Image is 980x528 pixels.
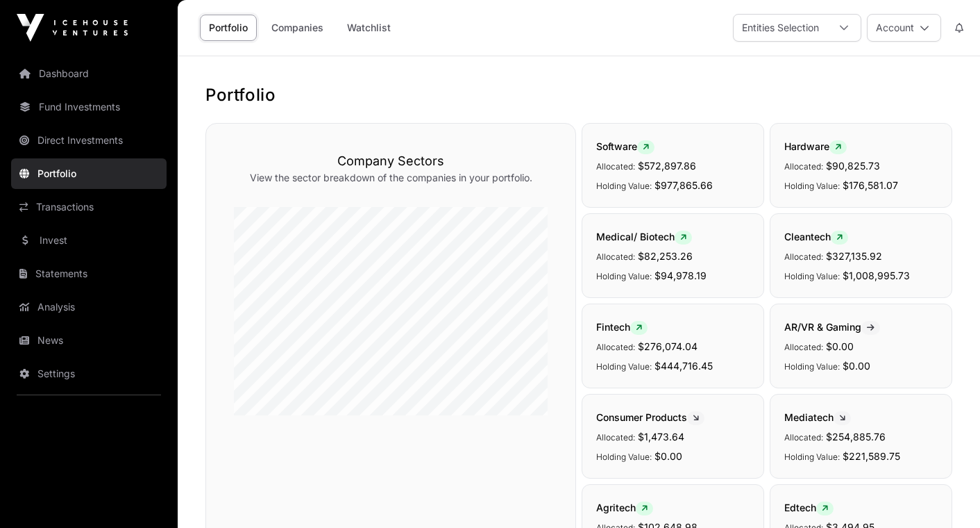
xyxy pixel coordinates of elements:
span: $221,589.75 [843,450,900,462]
span: $572,897.86 [638,160,696,172]
span: Cleantech [784,231,848,242]
span: $94,978.19 [654,270,707,281]
span: AR/VR & Gaming [784,321,880,333]
a: Statements [11,258,167,289]
a: Invest [11,225,167,256]
a: Analysis [11,292,167,322]
span: $1,473.64 [638,431,684,443]
h3: Company Sectors [234,151,548,171]
span: Allocated: [784,432,823,443]
span: $977,865.66 [654,179,713,191]
span: $0.00 [843,360,870,372]
span: Allocated: [596,342,635,352]
span: Mediatech [784,411,851,423]
span: Edtech [784,502,834,513]
span: $0.00 [654,450,682,462]
span: Allocated: [784,342,823,352]
span: $0.00 [826,340,854,352]
span: Holding Value: [596,181,652,191]
span: Allocated: [596,251,635,262]
span: Holding Value: [596,361,652,372]
span: Allocated: [784,161,823,172]
span: $1,008,995.73 [843,270,910,281]
span: $176,581.07 [843,179,898,191]
span: Fintech [596,321,648,333]
span: Allocated: [596,161,635,172]
span: Holding Value: [596,271,652,281]
a: Watchlist [338,15,400,41]
span: Holding Value: [784,181,840,191]
span: Holding Value: [784,271,840,281]
span: Hardware [784,140,847,152]
span: $90,825.73 [826,160,880,172]
a: Dashboard [11,58,167,89]
span: Holding Value: [596,452,652,462]
span: Agritech [596,502,653,513]
span: Holding Value: [784,452,840,462]
span: $276,074.04 [638,340,698,352]
a: Portfolio [11,158,167,189]
span: Consumer Products [596,411,704,423]
a: Companies [262,15,332,41]
span: Allocated: [596,432,635,443]
h1: Portfolio [205,84,952,106]
button: Account [867,14,941,42]
div: Entities Selection [734,15,827,41]
p: View the sector breakdown of the companies in your portfolio. [234,171,548,185]
a: News [11,325,167,356]
a: Settings [11,358,167,389]
a: Portfolio [200,15,257,41]
span: $444,716.45 [654,360,713,372]
a: Direct Investments [11,125,167,156]
span: Holding Value: [784,361,840,372]
span: $254,885.76 [826,431,886,443]
span: Allocated: [784,251,823,262]
a: Transactions [11,192,167,222]
span: $82,253.26 [638,250,693,262]
img: Icehouse Ventures Logo [17,14,128,42]
span: Medical/ Biotech [596,231,692,242]
a: Fund Investments [11,92,167,122]
span: Software [596,140,654,152]
iframe: Chat Widget [911,461,980,528]
span: $327,135.92 [826,250,882,262]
